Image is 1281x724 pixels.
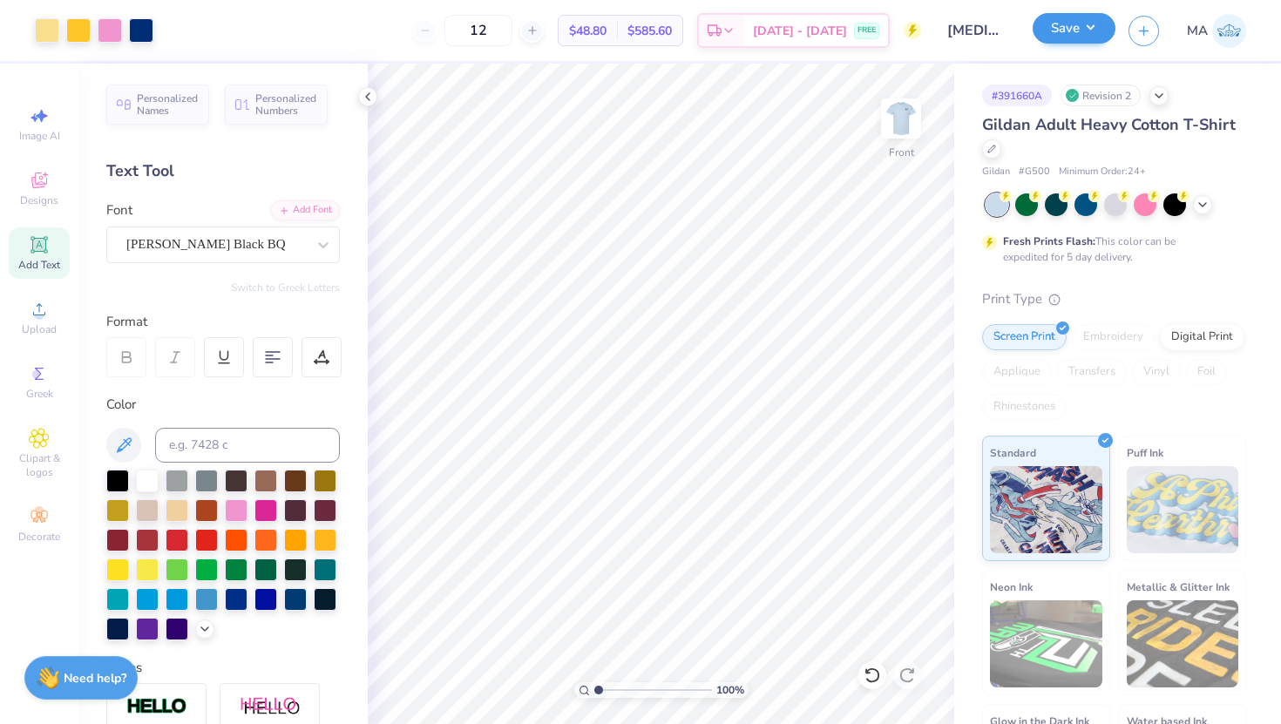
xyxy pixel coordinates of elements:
[1061,85,1141,106] div: Revision 2
[106,312,342,332] div: Format
[982,289,1246,309] div: Print Type
[1127,466,1239,553] img: Puff Ink
[64,670,126,687] strong: Need help?
[982,85,1052,106] div: # 391660A
[26,387,53,401] span: Greek
[1160,324,1244,350] div: Digital Print
[1057,359,1127,385] div: Transfers
[18,258,60,272] span: Add Text
[1187,21,1208,41] span: MA
[990,600,1102,687] img: Neon Ink
[569,22,607,40] span: $48.80
[106,159,340,183] div: Text Tool
[444,15,512,46] input: – –
[1132,359,1181,385] div: Vinyl
[1003,234,1095,248] strong: Fresh Prints Flash:
[19,129,60,143] span: Image AI
[22,322,57,336] span: Upload
[716,682,744,698] span: 100 %
[990,466,1102,553] img: Standard
[18,530,60,544] span: Decorate
[137,92,199,117] span: Personalized Names
[20,193,58,207] span: Designs
[990,443,1036,462] span: Standard
[255,92,317,117] span: Personalized Numbers
[106,658,340,678] div: Styles
[1003,233,1217,265] div: This color can be expedited for 5 day delivery.
[9,451,70,479] span: Clipart & logos
[271,200,340,220] div: Add Font
[884,101,918,136] img: Front
[1127,600,1239,687] img: Metallic & Glitter Ink
[982,165,1010,179] span: Gildan
[982,394,1067,420] div: Rhinestones
[1127,578,1230,596] span: Metallic & Glitter Ink
[155,428,340,463] input: e.g. 7428 c
[1186,359,1227,385] div: Foil
[982,324,1067,350] div: Screen Print
[106,200,132,220] label: Font
[1127,443,1163,462] span: Puff Ink
[627,22,672,40] span: $585.60
[1019,165,1050,179] span: # G500
[106,395,340,415] div: Color
[982,359,1052,385] div: Applique
[1187,14,1246,48] a: MA
[1059,165,1146,179] span: Minimum Order: 24 +
[990,578,1033,596] span: Neon Ink
[240,696,301,718] img: Shadow
[1212,14,1246,48] img: Mahitha Anumola
[857,24,876,37] span: FREE
[126,697,187,717] img: Stroke
[934,13,1020,48] input: Untitled Design
[753,22,847,40] span: [DATE] - [DATE]
[231,281,340,294] button: Switch to Greek Letters
[1033,13,1115,44] button: Save
[889,145,914,160] div: Front
[1072,324,1155,350] div: Embroidery
[982,114,1236,135] span: Gildan Adult Heavy Cotton T-Shirt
